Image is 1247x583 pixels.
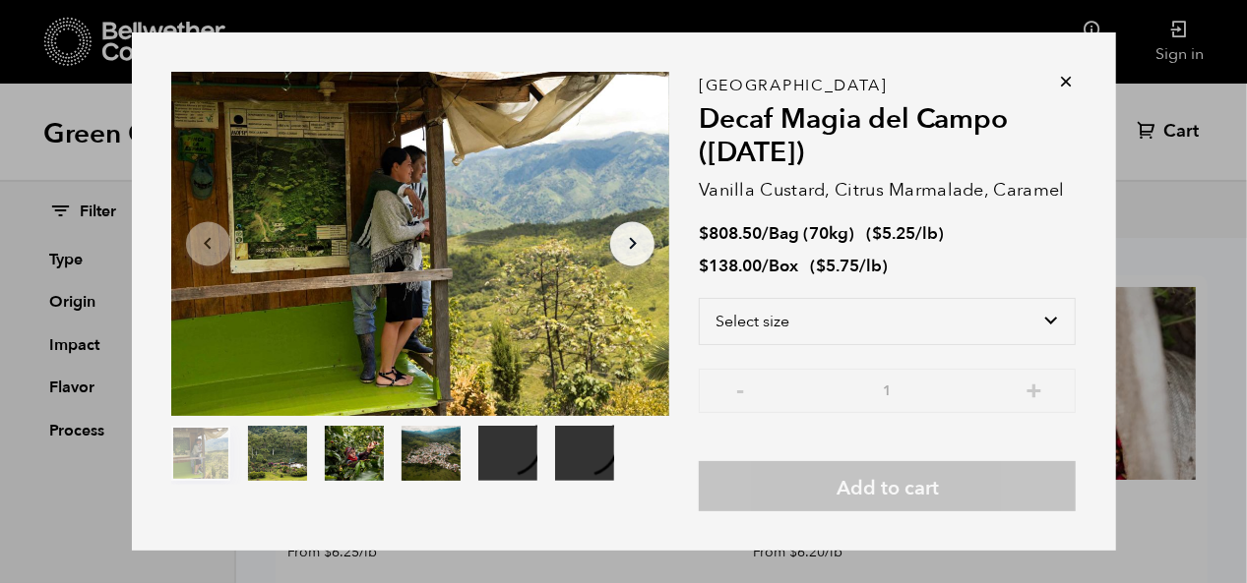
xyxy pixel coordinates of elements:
[699,103,1076,169] h2: Decaf Magia del Campo ([DATE])
[699,222,709,245] span: $
[762,222,769,245] span: /
[1022,379,1046,398] button: +
[555,426,614,481] video: Your browser does not support the video tag.
[769,255,798,277] span: Box
[699,177,1076,204] p: Vanilla Custard, Citrus Marmalade, Caramel
[816,255,826,277] span: $
[699,255,709,277] span: $
[769,222,854,245] span: Bag (70kg)
[699,222,762,245] bdi: 808.50
[699,461,1076,511] button: Add to cart
[810,255,888,277] span: ( )
[816,255,859,277] bdi: 5.75
[915,222,938,245] span: /lb
[699,255,762,277] bdi: 138.00
[478,426,537,481] video: Your browser does not support the video tag.
[762,255,769,277] span: /
[859,255,882,277] span: /lb
[728,379,753,398] button: -
[872,222,915,245] bdi: 5.25
[866,222,944,245] span: ( )
[872,222,882,245] span: $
